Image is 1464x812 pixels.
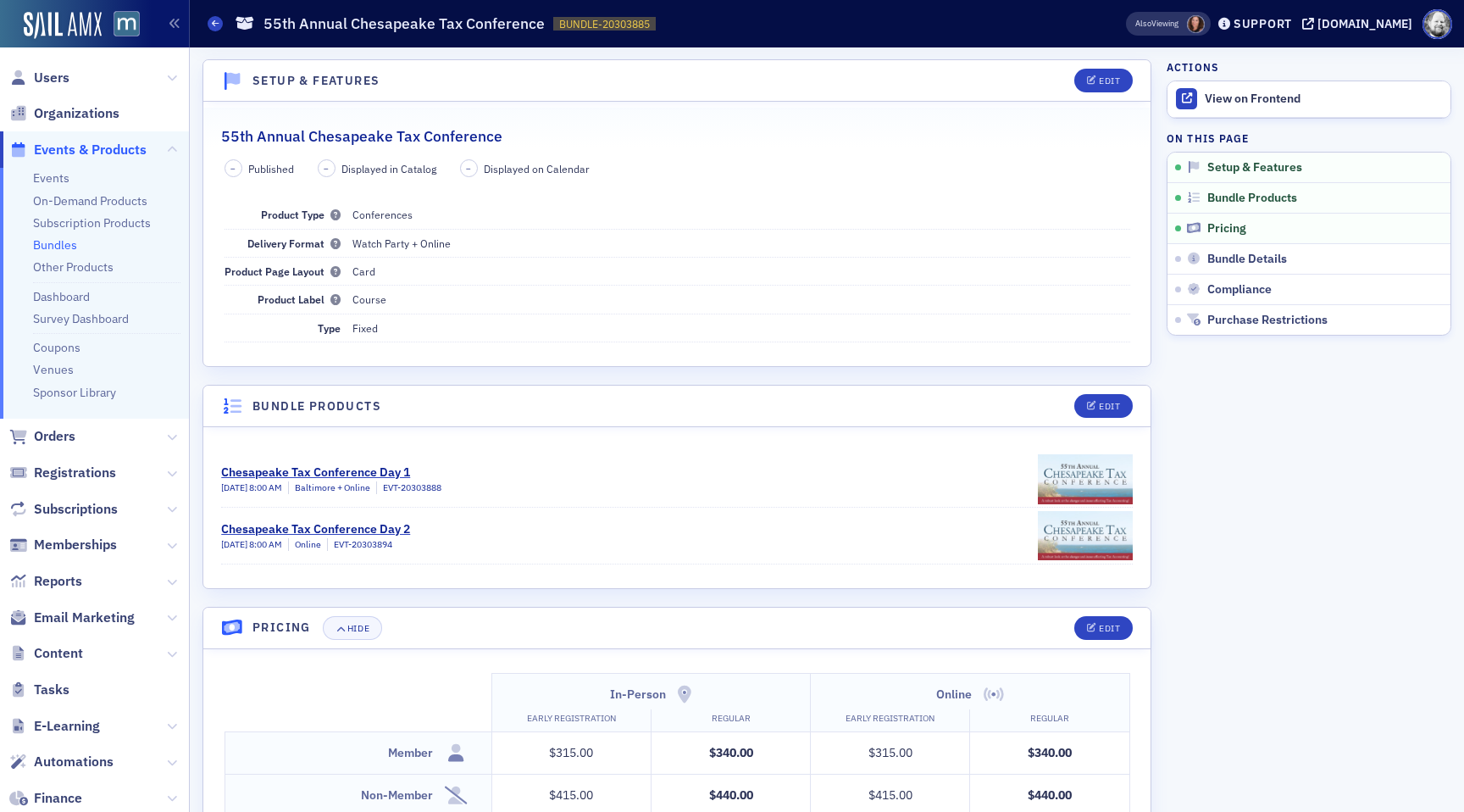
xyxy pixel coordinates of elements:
[24,12,102,39] img: SailAMX
[252,398,381,415] h4: Bundle Products
[811,709,970,732] th: Early Registration
[33,289,90,304] a: Dashboard
[249,481,282,493] span: 8:00 AM
[9,717,100,736] a: E-Learning
[484,161,590,176] span: Displayed on Calendar
[9,572,82,591] a: Reports
[9,69,69,87] a: Users
[868,787,912,803] span: $415.00
[34,609,135,627] span: Email Marketing
[34,500,118,519] span: Subscriptions
[1207,252,1287,267] span: Bundle Details
[221,125,502,147] h2: 55th Annual Chesapeake Tax Conference
[9,500,118,519] a: Subscriptions
[34,789,82,808] span: Finance
[1205,92,1442,107] div: View on Frontend
[9,681,69,699] a: Tasks
[341,161,436,176] span: Displayed in Catalog
[1207,313,1328,328] span: Purchase Restrictions
[34,572,82,591] span: Reports
[34,464,116,482] span: Registrations
[34,681,69,699] span: Tasks
[1099,402,1120,411] div: Edit
[9,104,119,123] a: Organizations
[252,619,311,637] h4: Pricing
[559,17,650,31] span: BUNDLE-20303885
[352,264,375,278] span: Card
[491,709,651,732] th: Early Registration
[868,745,912,760] span: $315.00
[230,163,236,175] span: –
[288,538,321,552] div: Online
[9,789,82,808] a: Finance
[225,264,341,278] span: Product Page Layout
[1135,18,1178,30] span: Viewing
[33,193,147,209] a: On-Demand Products
[34,536,117,554] span: Memberships
[1207,221,1246,236] span: Pricing
[388,744,433,762] h4: Member
[34,753,114,771] span: Automations
[9,427,75,446] a: Orders
[33,237,77,253] a: Bundles
[1028,745,1072,760] span: $340.00
[261,208,341,221] span: Product Type
[252,72,380,90] h4: Setup & Features
[33,311,129,326] a: Survey Dashboard
[709,745,753,760] span: $340.00
[1187,15,1205,33] span: Natalie Antonakas
[318,321,341,335] span: Type
[347,624,369,633] div: Hide
[352,286,1130,313] dd: Course
[936,686,972,704] h4: Online
[34,69,69,87] span: Users
[221,464,441,481] div: Chesapeake Tax Conference Day 1
[249,538,282,550] span: 8:00 AM
[221,508,1133,564] a: Chesapeake Tax Conference Day 2[DATE] 8:00 AMOnlineEVT-20303894
[102,11,140,40] a: View Homepage
[1135,18,1151,29] div: Also
[970,709,1129,732] th: Regular
[221,520,410,538] div: Chesapeake Tax Conference Day 2
[34,717,100,736] span: E-Learning
[34,644,83,663] span: Content
[9,464,116,482] a: Registrations
[610,686,666,704] h4: In-Person
[376,481,441,495] div: EVT-20303888
[221,481,249,493] span: [DATE]
[1207,160,1302,175] span: Setup & Features
[1207,282,1272,298] span: Compliance
[324,163,329,175] span: –
[1167,81,1450,117] a: View on Frontend
[33,170,69,186] a: Events
[9,644,83,663] a: Content
[33,385,116,400] a: Sponsor Library
[1167,131,1451,146] h4: On this page
[466,163,471,175] span: –
[1099,76,1120,86] div: Edit
[9,536,117,554] a: Memberships
[549,745,593,760] span: $315.00
[361,787,433,804] h4: Non-Member
[114,11,140,37] img: SailAMX
[327,538,392,552] div: EVT-20303894
[288,481,370,495] div: Baltimore + Online
[247,236,341,250] span: Delivery Format
[1207,191,1297,206] span: Bundle Products
[1074,616,1133,640] button: Edit
[1234,16,1292,31] div: Support
[1317,16,1412,31] div: [DOMAIN_NAME]
[34,427,75,446] span: Orders
[248,161,294,176] span: Published
[9,753,114,771] a: Automations
[221,538,249,550] span: [DATE]
[1099,624,1120,633] div: Edit
[1422,9,1452,39] span: Profile
[33,362,74,377] a: Venues
[33,340,80,355] a: Coupons
[33,215,151,231] a: Subscription Products
[549,787,593,803] span: $415.00
[709,787,753,803] span: $440.00
[352,314,1130,342] dd: Fixed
